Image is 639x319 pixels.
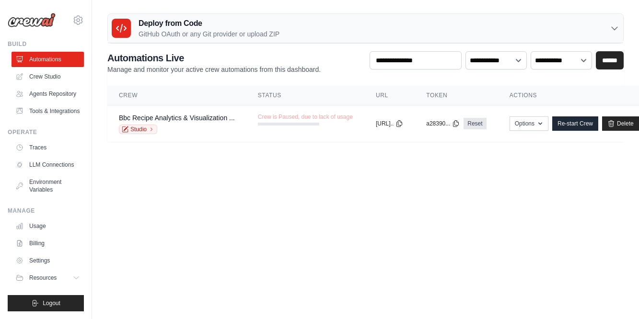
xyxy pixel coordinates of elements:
a: Reset [464,118,486,129]
th: URL [364,86,415,105]
h3: Deploy from Code [139,18,279,29]
th: Crew [107,86,246,105]
a: Bbc Recipe Analytics & Visualization ... [119,114,235,122]
a: Crew Studio [12,69,84,84]
div: Build [8,40,84,48]
span: Resources [29,274,57,282]
p: GitHub OAuth or any Git provider or upload ZIP [139,29,279,39]
a: Tools & Integrations [12,103,84,119]
a: Studio [119,125,157,134]
button: Logout [8,295,84,311]
p: Manage and monitor your active crew automations from this dashboard. [107,65,321,74]
a: Delete [602,116,639,131]
a: Usage [12,218,84,234]
a: Traces [12,140,84,155]
h2: Automations Live [107,51,321,65]
button: a28390... [426,120,460,127]
span: Logout [43,299,60,307]
a: Environment Variables [12,174,84,197]
button: Resources [12,270,84,285]
a: Re-start Crew [552,116,598,131]
div: Operate [8,128,84,136]
a: Billing [12,236,84,251]
a: Automations [12,52,84,67]
div: Manage [8,207,84,215]
a: Agents Repository [12,86,84,102]
th: Token [415,86,498,105]
iframe: Chat Widget [591,273,639,319]
span: Crew is Paused, due to lack of usage [258,113,353,121]
button: Options [510,116,548,131]
a: LLM Connections [12,157,84,172]
th: Status [246,86,364,105]
a: Settings [12,253,84,268]
img: Logo [8,13,56,27]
